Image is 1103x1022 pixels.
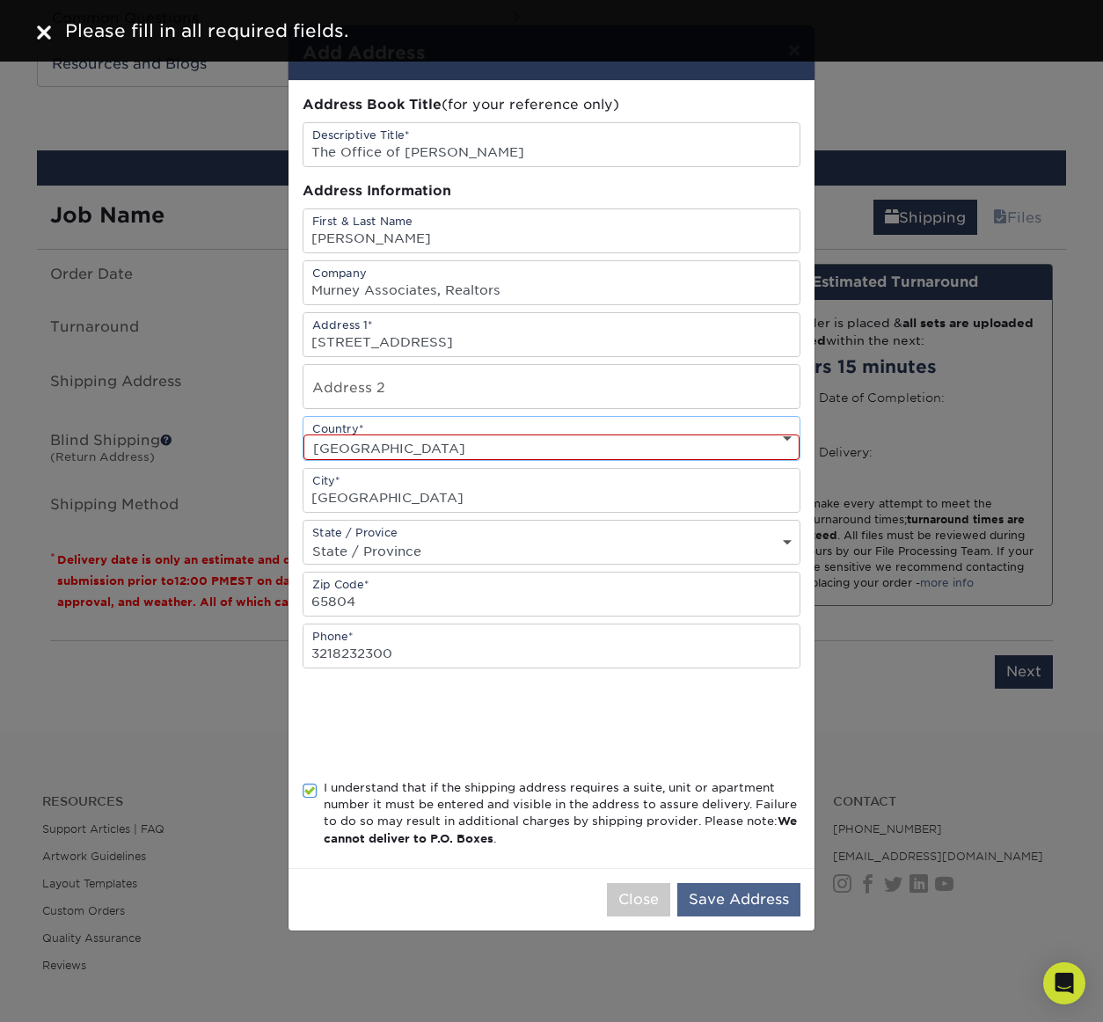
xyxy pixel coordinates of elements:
span: Please fill in all required fields. [65,20,348,41]
b: We cannot deliver to P.O. Boxes [324,814,797,844]
iframe: reCAPTCHA [303,690,570,758]
div: Address Information [303,181,800,201]
button: Save Address [677,883,800,916]
div: I understand that if the shipping address requires a suite, unit or apartment number it must be e... [324,779,800,848]
div: (for your reference only) [303,95,800,115]
span: Address Book Title [303,96,442,113]
img: close [37,26,51,40]
div: Open Intercom Messenger [1043,962,1085,1004]
button: Close [607,883,670,916]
